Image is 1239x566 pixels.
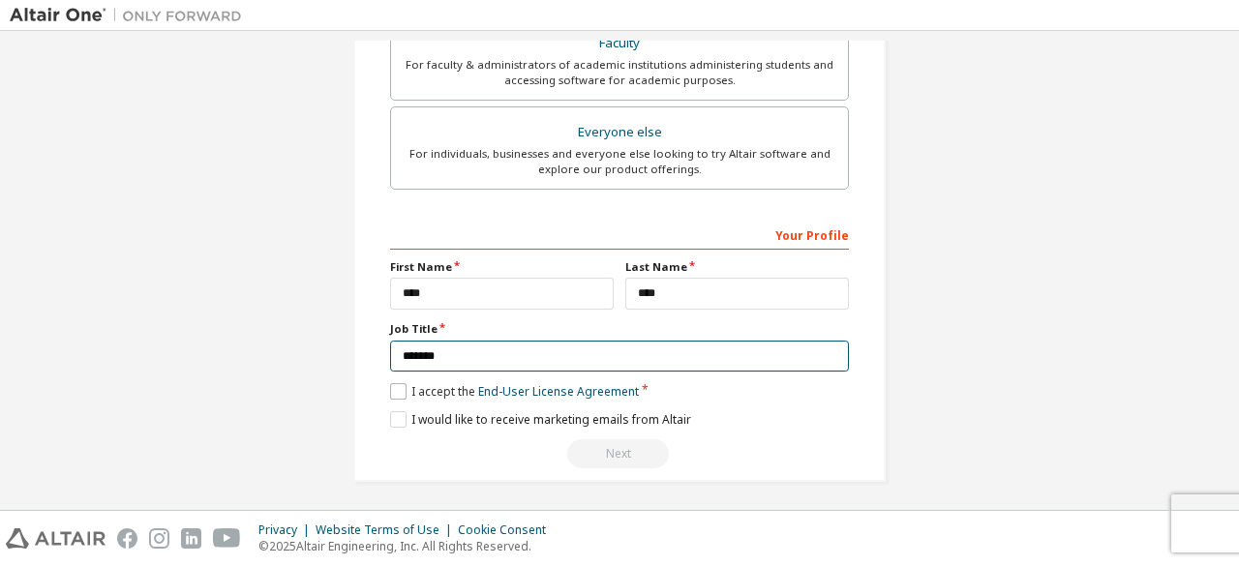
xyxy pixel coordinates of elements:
div: Cookie Consent [458,522,558,538]
img: Altair One [10,6,252,25]
div: Privacy [258,522,316,538]
label: First Name [390,259,614,275]
div: Read and acccept EULA to continue [390,439,849,468]
div: For individuals, businesses and everyone else looking to try Altair software and explore our prod... [403,146,836,177]
div: Website Terms of Use [316,522,458,538]
div: Everyone else [403,119,836,146]
div: Your Profile [390,219,849,250]
p: © 2025 Altair Engineering, Inc. All Rights Reserved. [258,538,558,554]
img: youtube.svg [213,528,241,549]
label: Job Title [390,321,849,337]
div: For faculty & administrators of academic institutions administering students and accessing softwa... [403,57,836,88]
img: facebook.svg [117,528,137,549]
a: End-User License Agreement [478,383,639,400]
label: I would like to receive marketing emails from Altair [390,411,691,428]
div: Faculty [403,30,836,57]
label: I accept the [390,383,639,400]
img: instagram.svg [149,528,169,549]
img: linkedin.svg [181,528,201,549]
label: Last Name [625,259,849,275]
img: altair_logo.svg [6,528,106,549]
